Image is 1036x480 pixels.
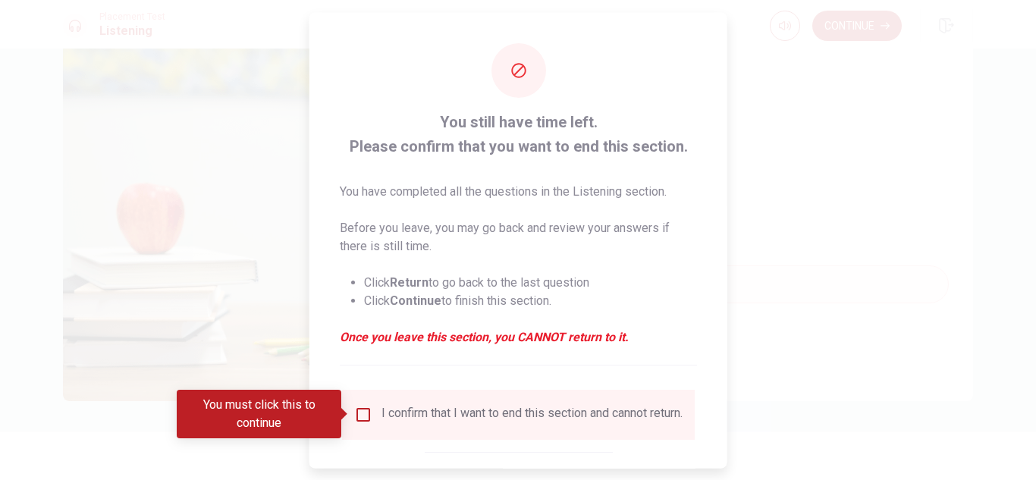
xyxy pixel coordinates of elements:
li: Click to go back to the last question [364,273,697,291]
span: You still have time left. Please confirm that you want to end this section. [340,109,697,158]
strong: Continue [390,293,441,307]
div: You must click this to continue [177,390,341,438]
em: Once you leave this section, you CANNOT return to it. [340,328,697,346]
strong: Return [390,275,429,289]
span: You must click this to continue [354,405,372,423]
p: You have completed all the questions in the Listening section. [340,182,697,200]
li: Click to finish this section. [364,291,697,309]
div: I confirm that I want to end this section and cannot return. [381,405,683,423]
p: Before you leave, you may go back and review your answers if there is still time. [340,218,697,255]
